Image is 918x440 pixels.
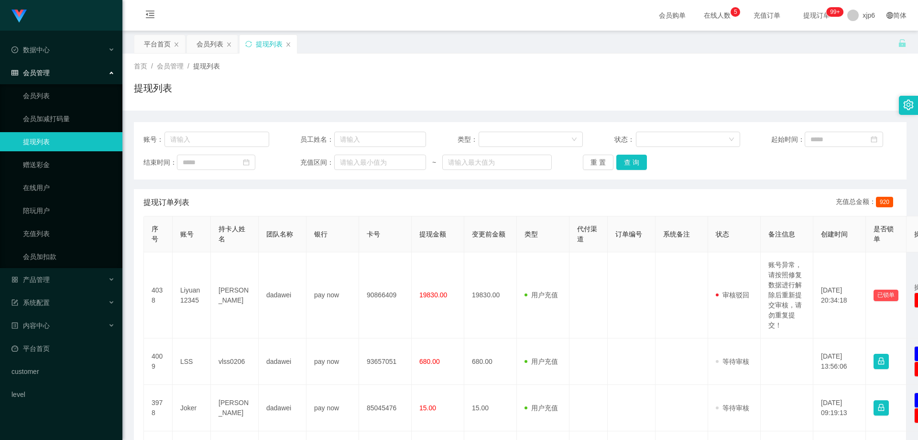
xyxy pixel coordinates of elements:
[23,224,115,243] a: 充值列表
[243,159,250,166] i: 图标: calendar
[11,46,50,54] span: 数据中心
[134,62,147,70] span: 首页
[219,225,245,243] span: 持卡人姓名
[144,338,173,385] td: 4009
[419,230,446,238] span: 提现金额
[874,290,898,301] button: 已锁单
[11,276,50,283] span: 产品管理
[11,10,27,23] img: logo.9652507e.png
[11,362,115,381] a: customer
[699,12,735,19] span: 在线人数
[898,39,907,47] i: 图标: unlock
[813,385,866,431] td: [DATE] 09:19:13
[11,46,18,53] i: 图标: check-circle-o
[245,41,252,47] i: 图标: sync
[615,230,642,238] span: 订单编号
[729,136,734,143] i: 图标: down
[11,339,115,358] a: 图标: dashboard平台首页
[616,155,647,170] button: 查 询
[300,158,334,168] span: 充值区间：
[211,385,259,431] td: [PERSON_NAME]
[259,385,306,431] td: dadawei
[11,322,50,329] span: 内容中心
[164,132,269,147] input: 请输入
[359,385,412,431] td: 85045476
[187,62,189,70] span: /
[157,62,184,70] span: 会员管理
[464,385,517,431] td: 15.00
[173,338,211,385] td: LSS
[731,7,740,17] sup: 5
[173,252,211,338] td: Liyuan12345
[256,35,283,53] div: 提现列表
[23,109,115,128] a: 会员加减打码量
[266,230,293,238] span: 团队名称
[11,385,115,404] a: level
[314,230,328,238] span: 银行
[11,299,50,306] span: 系统配置
[306,338,359,385] td: pay now
[464,252,517,338] td: 19830.00
[458,135,479,145] span: 类型：
[472,230,505,238] span: 变更前金额
[734,7,737,17] p: 5
[464,338,517,385] td: 680.00
[583,155,613,170] button: 重 置
[285,42,291,47] i: 图标: close
[419,291,447,299] span: 19830.00
[367,230,380,238] span: 卡号
[11,276,18,283] i: 图标: appstore-o
[334,155,426,170] input: 请输入最小值为
[174,42,179,47] i: 图标: close
[442,155,551,170] input: 请输入最大值为
[874,400,889,416] button: 图标: lock
[716,230,729,238] span: 状态
[23,155,115,174] a: 赠送彩金
[23,178,115,197] a: 在线用户
[886,12,893,19] i: 图标: global
[525,230,538,238] span: 类型
[334,132,426,147] input: 请输入
[821,230,848,238] span: 创建时间
[359,338,412,385] td: 93657051
[826,7,843,17] sup: 259
[143,197,189,208] span: 提现订单列表
[525,291,558,299] span: 用户充值
[23,201,115,220] a: 陪玩用户
[11,69,18,76] i: 图标: table
[151,62,153,70] span: /
[871,136,877,143] i: 图标: calendar
[144,385,173,431] td: 3978
[134,0,166,31] i: 图标: menu-fold
[134,81,172,95] h1: 提现列表
[143,135,164,145] span: 账号：
[571,136,577,143] i: 图标: down
[211,338,259,385] td: vlss0206
[173,385,211,431] td: Joker
[716,291,749,299] span: 审核驳回
[874,225,894,243] span: 是否锁单
[359,252,412,338] td: 90866409
[663,230,690,238] span: 系统备注
[614,135,636,145] span: 状态：
[143,158,177,168] span: 结束时间：
[761,252,813,338] td: 账号异常，请按照修复数据进行解除后重新提交审核，请勿重复提交！
[716,404,749,412] span: 等待审核
[144,35,171,53] div: 平台首页
[426,158,442,168] span: ~
[419,404,436,412] span: 15.00
[836,197,897,208] div: 充值总金额：
[193,62,220,70] span: 提现列表
[23,86,115,105] a: 会员列表
[903,100,914,110] i: 图标: setting
[144,252,173,338] td: 4038
[813,338,866,385] td: [DATE] 13:56:06
[525,358,558,365] span: 用户充值
[23,247,115,266] a: 会员加扣款
[300,135,334,145] span: 员工姓名：
[771,135,805,145] span: 起始时间：
[874,354,889,369] button: 图标: lock
[259,338,306,385] td: dadawei
[768,230,795,238] span: 备注信息
[525,404,558,412] span: 用户充值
